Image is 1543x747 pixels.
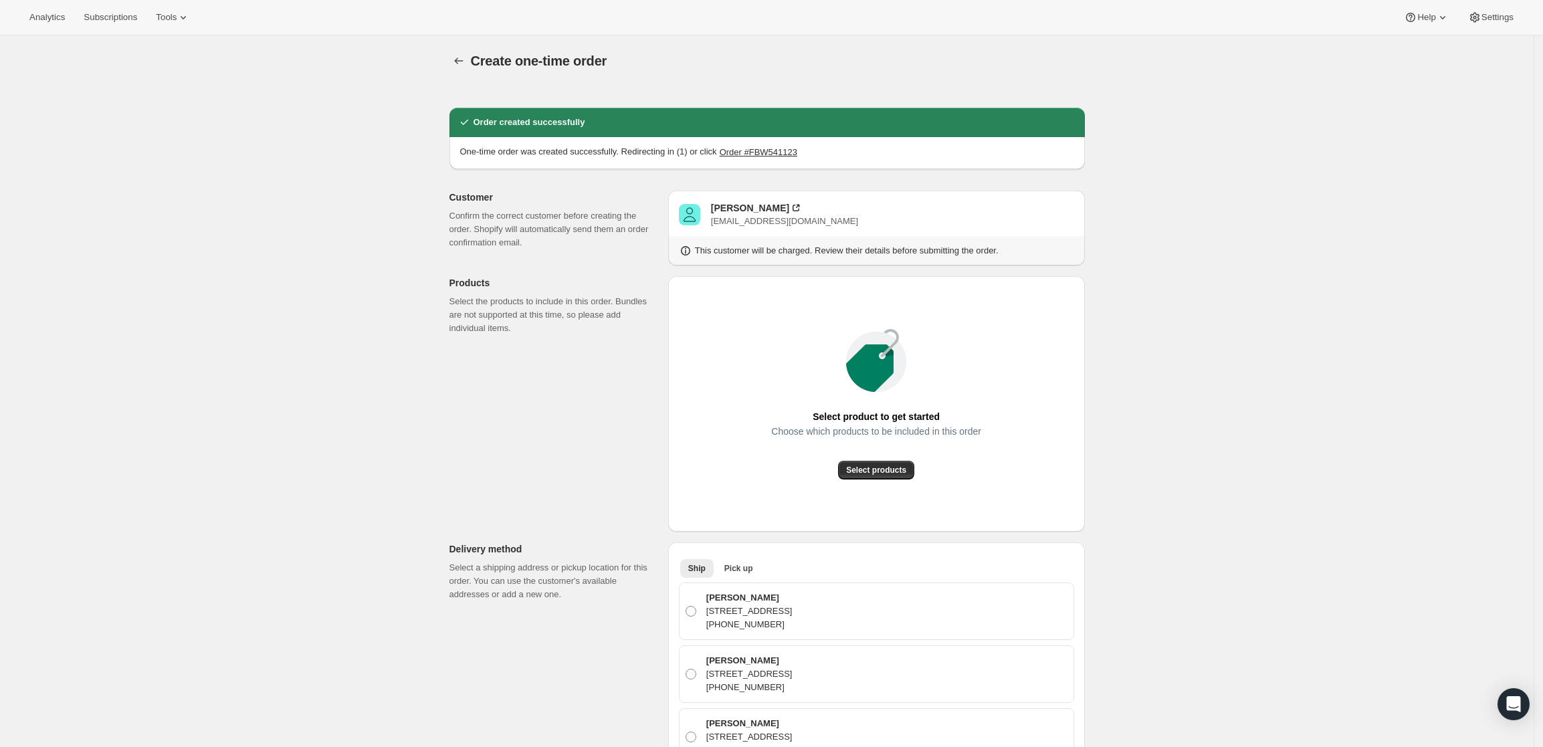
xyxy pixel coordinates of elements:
p: [PHONE_NUMBER] [706,618,793,631]
span: Help [1417,12,1435,23]
button: Order #FBW541123 [720,145,797,158]
button: Select products [838,461,914,479]
p: [STREET_ADDRESS] [706,730,793,744]
h2: Order created successfully [474,116,585,129]
span: Analytics [29,12,65,23]
p: [PHONE_NUMBER] [706,681,793,694]
span: Subscriptions [84,12,137,23]
span: Choose which products to be included in this order [771,422,981,441]
p: [PERSON_NAME] [706,717,793,730]
span: [EMAIL_ADDRESS][DOMAIN_NAME] [711,216,858,226]
span: Create one-time order [471,54,607,68]
p: Confirm the correct customer before creating the order. Shopify will automatically send them an o... [449,209,657,249]
p: [PERSON_NAME] [706,654,793,667]
div: Open Intercom Messenger [1498,688,1530,720]
p: Customer [449,191,657,204]
p: One-time order was created successfully. Redirecting in (1) or click [460,145,717,158]
span: Settings [1481,12,1514,23]
span: Pick up [724,563,753,574]
button: Subscriptions [76,8,145,27]
span: Ship [688,563,706,574]
p: [STREET_ADDRESS] [706,605,793,618]
p: [PERSON_NAME] [706,591,793,605]
p: [STREET_ADDRESS] [706,667,793,681]
p: Delivery method [449,542,657,556]
button: Tools [148,8,198,27]
p: Select a shipping address or pickup location for this order. You can use the customer's available... [449,561,657,601]
span: Select products [846,465,906,475]
button: Settings [1460,8,1522,27]
div: [PERSON_NAME] [711,201,789,215]
p: This customer will be charged. Review their details before submitting the order. [695,244,999,257]
p: Products [449,276,657,290]
p: Select the products to include in this order. Bundles are not supported at this time, so please a... [449,295,657,335]
button: Help [1396,8,1457,27]
button: Analytics [21,8,73,27]
span: Ravi Chopra [679,204,700,225]
span: Select product to get started [813,407,940,426]
span: Tools [156,12,177,23]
